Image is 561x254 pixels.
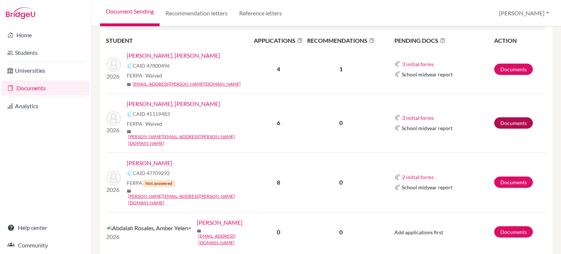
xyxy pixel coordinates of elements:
[494,226,533,238] a: Documents
[127,63,133,69] img: Common App logo
[402,183,453,191] span: School midyear report
[402,114,434,122] button: 3 initial forms
[198,233,257,246] a: [EMAIL_ADDRESS][DOMAIN_NAME]
[305,36,377,45] span: RECOMMENDATIONS
[127,120,162,128] span: FERPA
[394,174,400,180] img: Common App logo
[496,6,552,20] button: [PERSON_NAME]
[494,36,546,45] th: ACTION
[106,111,121,126] img: Claire Weiner, Sophia
[494,177,533,188] a: Documents
[197,218,243,227] a: [PERSON_NAME]
[142,121,162,127] span: - Waived
[1,81,89,95] a: Documents
[1,99,89,113] a: Analytics
[394,229,443,235] span: Add applications first
[127,99,220,108] a: [PERSON_NAME], [PERSON_NAME]
[1,63,89,78] a: Universities
[394,115,400,121] img: Common App logo
[1,45,89,60] a: Students
[277,179,280,186] b: 8
[394,61,400,67] img: Common App logo
[128,193,257,206] a: [PERSON_NAME][EMAIL_ADDRESS][PERSON_NAME][DOMAIN_NAME]
[127,82,131,87] span: mail
[142,72,162,79] span: - Waived
[1,28,89,42] a: Home
[133,110,170,118] span: CAID 45119483
[402,60,434,68] button: 3 initial forms
[252,36,304,45] span: APPLICATIONS
[277,119,280,126] b: 6
[106,57,121,72] img: Gutiérrez Arce, Yefri Damián
[305,228,377,236] p: 0
[197,229,201,233] span: mail
[394,125,400,131] img: Common App logo
[128,133,257,147] a: [PERSON_NAME][EMAIL_ADDRESS][PERSON_NAME][DOMAIN_NAME]
[133,62,170,69] span: CAID 47800496
[6,7,35,19] img: Bridge-U
[106,72,121,81] p: 2026
[1,220,89,235] a: Help center
[1,238,89,253] a: Community
[277,228,280,235] b: 0
[305,178,377,187] p: 0
[402,124,453,132] span: School midyear report
[133,169,170,177] span: CAID 47709292
[305,65,377,73] p: 1
[127,170,133,176] img: Common App logo
[494,117,533,129] a: Documents
[106,224,191,232] img: Abdalah Rosales, Amber Yelena
[133,81,241,87] a: [EMAIL_ADDRESS][PERSON_NAME][DOMAIN_NAME]
[127,72,162,79] span: FERPA
[106,232,191,241] p: 2026
[394,185,400,190] img: Common App logo
[106,185,121,194] p: 2026
[127,111,133,117] img: Common App logo
[127,179,175,187] span: FERPA
[106,126,121,134] p: 2026
[402,71,453,78] span: School midyear report
[106,36,252,45] th: STUDENT
[394,36,493,45] span: PENDING DOCS
[127,129,131,134] span: mail
[127,51,220,60] a: [PERSON_NAME], [PERSON_NAME]
[127,159,172,167] a: [PERSON_NAME]
[394,71,400,77] img: Common App logo
[127,189,131,193] span: mail
[494,64,533,75] a: Documents
[142,180,175,187] span: Not answered
[402,173,434,181] button: 2 initial forms
[277,65,280,72] b: 4
[305,118,377,127] p: 0
[106,171,121,185] img: Redding, Miriam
